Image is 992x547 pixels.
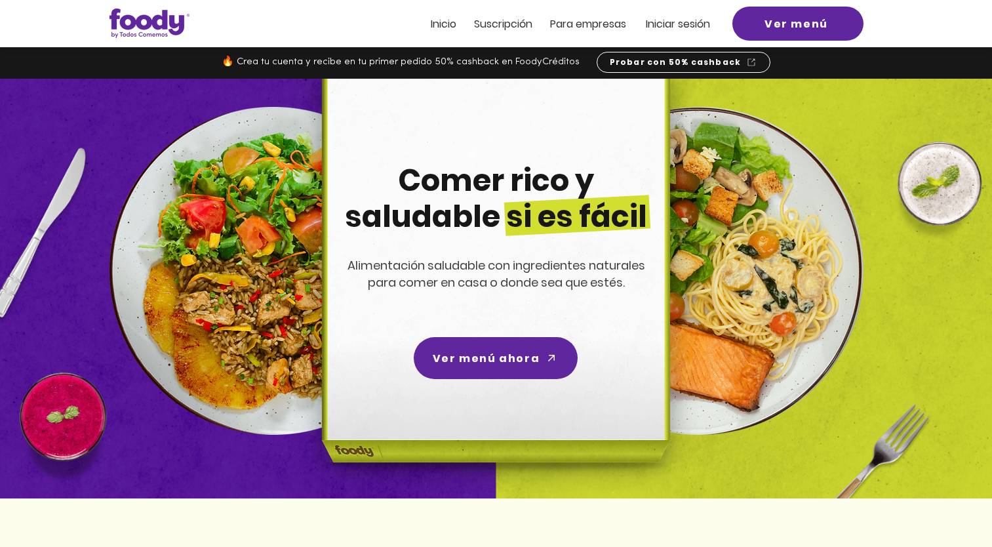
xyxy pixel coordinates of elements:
[222,57,580,67] span: 🔥 Crea tu cuenta y recibe en tu primer pedido 50% cashback en FoodyCréditos
[732,7,863,41] a: Ver menú
[764,16,828,32] span: Ver menú
[433,350,540,367] span: Ver menú ahora
[610,56,742,68] span: Probar con 50% cashback
[285,79,702,498] img: headline-center-compress.png
[347,257,645,291] span: Alimentación saludable con ingredientes naturales para comer en casa o donde sea que estés.
[431,18,456,30] a: Inicio
[474,18,532,30] a: Suscripción
[550,16,563,31] span: Pa
[109,9,189,38] img: Logo_Foody V2.0.0 (3).png
[345,159,647,237] span: Comer rico y saludable si es fácil
[597,52,770,73] a: Probar con 50% cashback
[550,18,626,30] a: Para empresas
[646,18,710,30] a: Iniciar sesión
[431,16,456,31] span: Inicio
[474,16,532,31] span: Suscripción
[646,16,710,31] span: Iniciar sesión
[109,107,437,435] img: left-dish-compress.png
[414,337,578,379] a: Ver menú ahora
[563,16,626,31] span: ra empresas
